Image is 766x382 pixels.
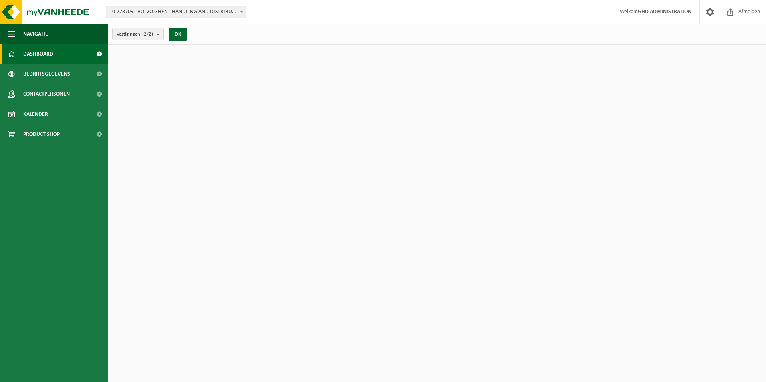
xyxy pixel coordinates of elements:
span: Kalender [23,104,48,124]
span: Vestigingen [117,28,153,40]
span: Product Shop [23,124,60,144]
span: Navigatie [23,24,48,44]
span: 10-778709 - VOLVO GHENT HANDLING AND DISTRIBUTION - DESTELDONK [106,6,246,18]
button: Vestigingen(2/2) [112,28,164,40]
button: OK [169,28,187,41]
span: Bedrijfsgegevens [23,64,70,84]
strong: GHD ADMINISTRATION [638,9,691,15]
span: Contactpersonen [23,84,70,104]
count: (2/2) [142,32,153,37]
span: Dashboard [23,44,53,64]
